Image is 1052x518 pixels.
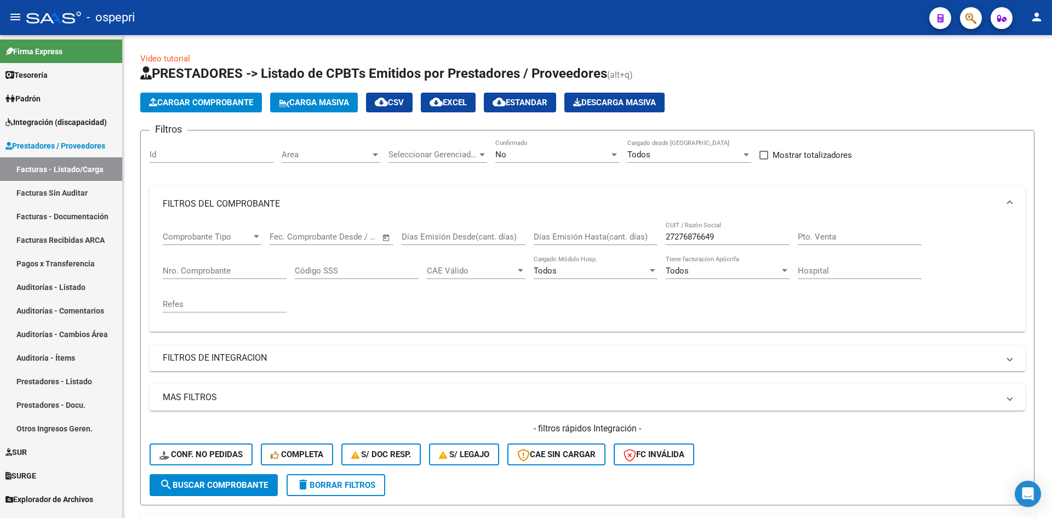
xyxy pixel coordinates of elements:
[140,66,607,81] span: PRESTADORES -> Listado de CPBTs Emitidos por Prestadores / Proveedores
[5,470,36,482] span: SURGE
[150,423,1025,435] h4: - filtros rápidos Integración -
[517,449,596,459] span: CAE SIN CARGAR
[159,478,173,491] mat-icon: search
[1015,481,1041,507] div: Open Intercom Messenger
[507,443,605,465] button: CAE SIN CARGAR
[341,443,421,465] button: S/ Doc Resp.
[9,10,22,24] mat-icon: menu
[614,443,694,465] button: FC Inválida
[5,493,93,505] span: Explorador de Archivos
[484,93,556,112] button: Estandar
[271,449,323,459] span: Completa
[421,93,476,112] button: EXCEL
[5,45,62,58] span: Firma Express
[439,449,489,459] span: S/ legajo
[270,232,305,242] input: Start date
[607,70,633,80] span: (alt+q)
[150,122,187,137] h3: Filtros
[429,443,499,465] button: S/ legajo
[627,150,650,160] span: Todos
[150,345,1025,371] mat-expansion-panel-header: FILTROS DE INTEGRACION
[5,69,48,81] span: Tesorería
[163,352,999,364] mat-panel-title: FILTROS DE INTEGRACION
[150,186,1025,221] mat-expansion-panel-header: FILTROS DEL COMPROBANTE
[351,449,411,459] span: S/ Doc Resp.
[315,232,368,242] input: End date
[666,266,689,276] span: Todos
[380,231,393,244] button: Open calendar
[495,150,506,160] span: No
[564,93,665,112] app-download-masive: Descarga masiva de comprobantes (adjuntos)
[5,140,105,152] span: Prestadores / Proveedores
[270,93,358,112] button: Carga Masiva
[493,95,506,109] mat-icon: cloud_download
[163,232,251,242] span: Comprobante Tipo
[773,149,852,162] span: Mostrar totalizadores
[140,54,190,64] a: Video tutorial
[573,98,656,107] span: Descarga Masiva
[296,478,310,491] mat-icon: delete
[375,98,404,107] span: CSV
[163,391,999,403] mat-panel-title: MAS FILTROS
[366,93,413,112] button: CSV
[388,150,477,160] span: Seleccionar Gerenciador
[296,480,375,490] span: Borrar Filtros
[150,384,1025,411] mat-expansion-panel-header: MAS FILTROS
[159,449,243,459] span: Conf. no pedidas
[493,98,547,107] span: Estandar
[5,446,27,458] span: SUR
[87,5,135,30] span: - ospepri
[150,221,1025,332] div: FILTROS DEL COMPROBANTE
[140,93,262,112] button: Cargar Comprobante
[427,266,516,276] span: CAE Válido
[5,116,107,128] span: Integración (discapacidad)
[261,443,333,465] button: Completa
[430,95,443,109] mat-icon: cloud_download
[279,98,349,107] span: Carga Masiva
[564,93,665,112] button: Descarga Masiva
[282,150,370,160] span: Area
[150,474,278,496] button: Buscar Comprobante
[149,98,253,107] span: Cargar Comprobante
[159,480,268,490] span: Buscar Comprobante
[150,443,253,465] button: Conf. no pedidas
[287,474,385,496] button: Borrar Filtros
[624,449,684,459] span: FC Inválida
[534,266,557,276] span: Todos
[5,93,41,105] span: Padrón
[1030,10,1043,24] mat-icon: person
[163,198,999,210] mat-panel-title: FILTROS DEL COMPROBANTE
[375,95,388,109] mat-icon: cloud_download
[430,98,467,107] span: EXCEL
